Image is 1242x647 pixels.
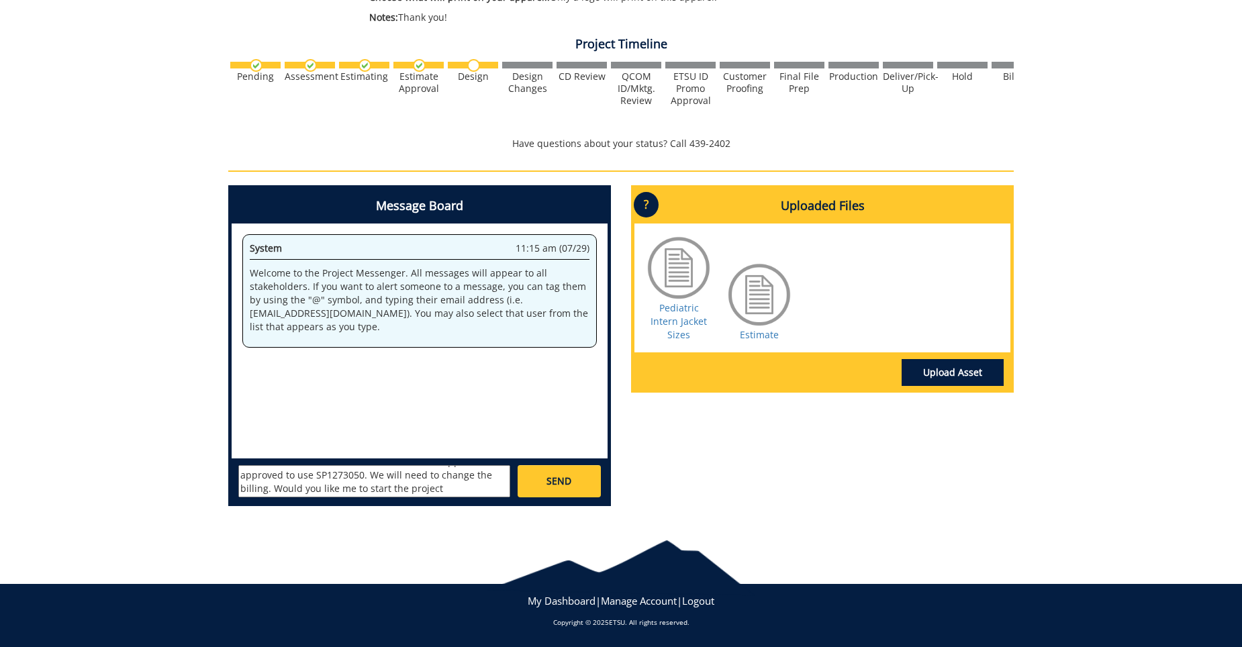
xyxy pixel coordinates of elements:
div: Billing [992,70,1042,83]
a: Upload Asset [902,359,1004,386]
div: Design [448,70,498,83]
div: Hold [937,70,988,83]
img: checkmark [359,59,371,72]
div: Production [828,70,879,83]
div: Customer Proofing [720,70,770,95]
h4: Project Timeline [228,38,1014,51]
h4: Uploaded Files [634,189,1010,223]
p: Have questions about your status? Call 439-2402 [228,137,1014,150]
p: Thank you! [369,11,895,24]
div: ETSU ID Promo Approval [665,70,716,107]
div: Estimate Approval [393,70,444,95]
div: Design Changes [502,70,553,95]
div: QCOM ID/Mktg. Review [611,70,661,107]
a: SEND [518,465,601,497]
a: ETSU [609,617,625,627]
a: Logout [682,594,714,607]
img: no [467,59,480,72]
a: My Dashboard [528,594,595,607]
span: Notes: [369,11,398,23]
img: checkmark [413,59,426,72]
span: SEND [546,475,571,488]
span: System [250,242,282,254]
span: 11:15 am (07/29) [516,242,589,255]
div: Final File Prep [774,70,824,95]
div: Estimating [339,70,389,83]
img: checkmark [304,59,317,72]
textarea: messageToSend [238,465,510,497]
p: Welcome to the Project Messenger. All messages will appear to all stakeholders. If you want to al... [250,266,589,334]
a: Manage Account [601,594,677,607]
div: Pending [230,70,281,83]
a: Estimate [740,328,779,341]
a: Pediatric Intern Jacket Sizes [651,301,707,341]
div: Deliver/Pick-Up [883,70,933,95]
p: ? [634,192,659,217]
img: checkmark [250,59,262,72]
div: CD Review [557,70,607,83]
h4: Message Board [232,189,608,223]
div: Assessment [285,70,335,83]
